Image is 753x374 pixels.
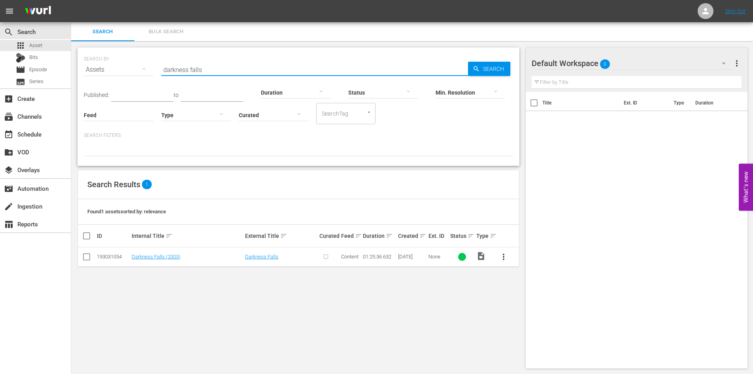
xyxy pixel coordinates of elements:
img: ans4CAIJ8jUAAAAAAAAAAAAAAAAAAAAAAAAgQb4GAAAAAAAAAAAAAAAAAAAAAAAAJMjXAAAAAAAAAAAAAAAAAAAAAAAAgAT5G... [19,2,57,21]
span: sort [280,232,287,239]
div: Feed [341,231,360,241]
span: sort [166,232,173,239]
button: Open Feedback Widget [739,163,753,211]
span: Series [16,77,25,87]
div: Curated [319,233,339,239]
div: None [428,254,448,260]
p: Search Filters: [84,132,513,139]
span: VOD [4,148,13,157]
div: External Title [245,231,317,241]
div: Created [398,231,426,241]
th: Title [542,92,619,114]
span: Content [341,254,359,260]
span: 1 [142,180,152,189]
div: [DATE] [398,254,426,260]
div: 01:25:36.632 [363,254,395,260]
span: Published: [84,92,109,98]
span: sort [468,232,475,239]
div: Ext. ID [428,233,448,239]
span: Create [4,94,13,104]
a: Sign Out [725,8,745,14]
div: Internal Title [132,231,243,241]
span: video_file [476,251,486,261]
span: Bits [29,53,38,61]
div: ID [97,233,129,239]
span: Series [29,78,43,85]
span: Search Results [87,180,140,189]
th: Ext. ID [619,92,669,114]
span: Bulk Search [139,27,193,36]
span: Found 1 assets sorted by: relevance [87,209,166,215]
div: Duration [363,231,395,241]
a: Darkness Falls [245,254,278,260]
button: more_vert [494,247,513,266]
span: more_vert [499,252,508,262]
span: Search [76,27,130,36]
th: Type [669,92,691,114]
span: Episode [29,66,47,74]
div: Type [476,231,491,241]
button: more_vert [732,54,742,73]
span: menu [5,6,14,16]
div: Default Workspace [532,52,733,74]
button: Open [365,108,373,116]
span: Reports [4,220,13,229]
span: Overlays [4,165,13,175]
span: sort [355,232,362,239]
span: Ingestion [4,202,13,211]
div: Status [450,231,474,241]
a: Darkness Falls (2003) [132,254,180,260]
span: 0 [600,56,610,72]
button: Search [468,62,510,76]
span: Schedule [4,130,13,139]
span: Channels [4,112,13,122]
div: 193031054 [97,254,129,260]
th: Duration [691,92,738,114]
div: Bits [16,53,25,63]
span: sort [419,232,427,239]
span: Search [4,27,13,37]
span: Asset [16,41,25,50]
span: sort [386,232,393,239]
span: Asset [29,42,42,49]
span: Search [480,62,510,76]
span: Automation [4,184,13,194]
div: Assets [84,59,153,81]
span: Episode [16,65,25,74]
span: more_vert [732,59,742,68]
span: sort [490,232,497,239]
span: to [174,92,179,98]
